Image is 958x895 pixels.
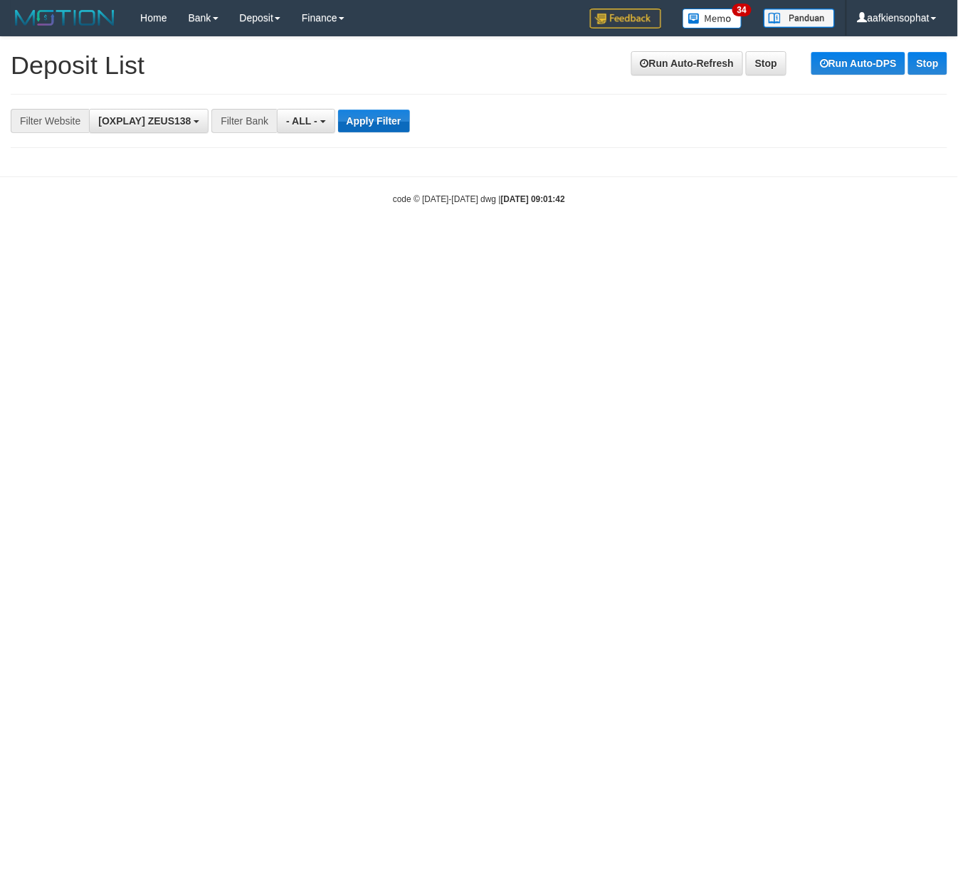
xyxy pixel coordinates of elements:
button: - ALL - [277,109,335,133]
button: [OXPLAY] ZEUS138 [89,109,209,133]
img: Feedback.jpg [590,9,661,28]
button: Apply Filter [338,110,410,132]
div: Filter Bank [211,109,277,133]
img: MOTION_logo.png [11,7,119,28]
img: Button%20Memo.svg [683,9,742,28]
a: Stop [746,51,786,75]
h1: Deposit List [11,51,947,80]
a: Run Auto-DPS [811,52,905,75]
a: Run Auto-Refresh [631,51,743,75]
small: code © [DATE]-[DATE] dwg | [393,194,565,204]
div: Filter Website [11,109,89,133]
img: panduan.png [764,9,835,28]
a: Stop [908,52,947,75]
span: [OXPLAY] ZEUS138 [98,115,191,127]
span: - ALL - [286,115,317,127]
strong: [DATE] 09:01:42 [501,194,565,204]
span: 34 [732,4,752,16]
